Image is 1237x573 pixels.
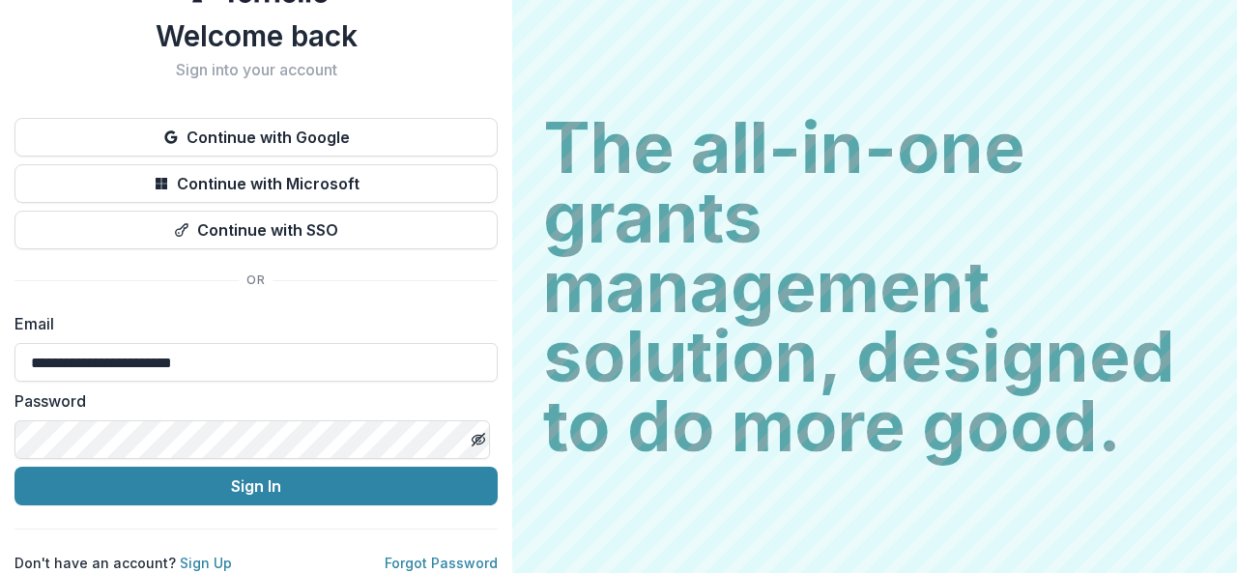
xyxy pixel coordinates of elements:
button: Toggle password visibility [463,424,494,455]
h2: Sign into your account [14,61,498,79]
button: Sign In [14,467,498,505]
label: Email [14,312,486,335]
a: Sign Up [180,555,232,571]
button: Continue with Microsoft [14,164,498,203]
h1: Welcome back [14,18,498,53]
button: Continue with SSO [14,211,498,249]
p: Don't have an account? [14,553,232,573]
button: Continue with Google [14,118,498,157]
a: Forgot Password [385,555,498,571]
label: Password [14,389,486,413]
